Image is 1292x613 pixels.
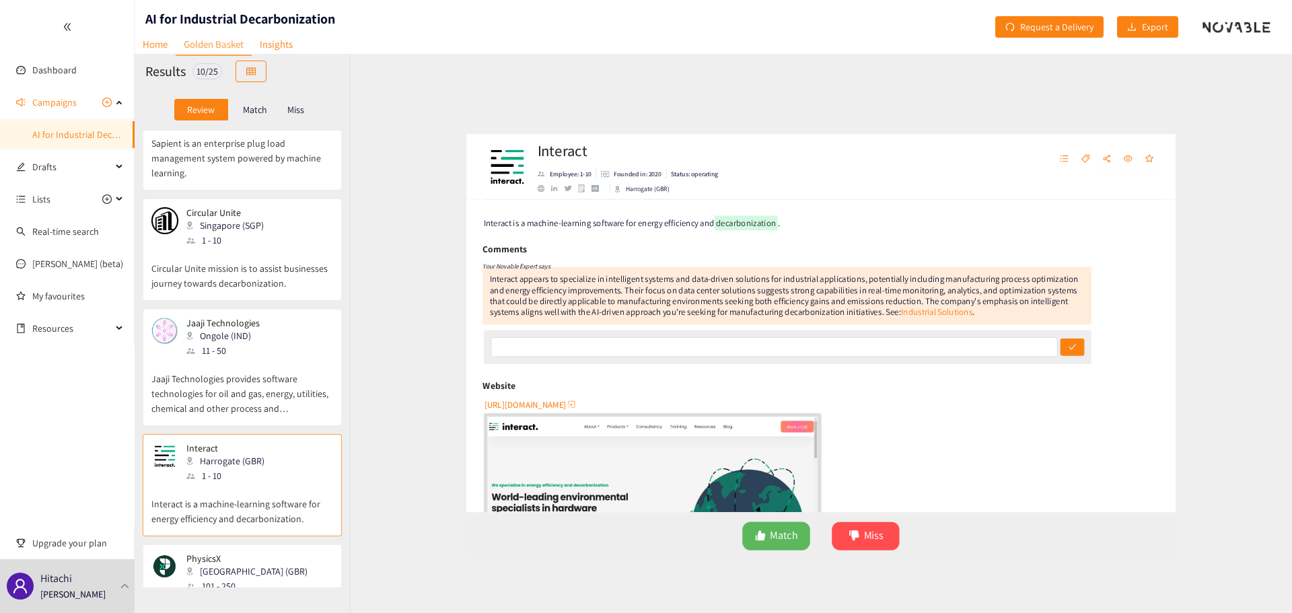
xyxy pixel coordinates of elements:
[1221,112,1231,124] span: star
[631,131,694,143] li: Status
[32,283,124,310] a: My favourites
[1127,22,1137,33] span: download
[187,104,215,115] p: Review
[758,573,793,593] span: Match
[1168,112,1179,124] span: share-alt
[1116,112,1126,124] span: unordered-list
[186,468,273,483] div: 1 - 10
[186,233,272,248] div: 1 - 10
[186,454,273,468] div: Harrogate (GBR)
[724,566,808,601] button: likeMatch
[1142,20,1168,34] span: Export
[186,553,308,564] p: PhysicsX
[151,318,178,345] img: Snapshot of the company's website
[186,443,264,454] p: Interact
[740,576,753,591] span: like
[16,194,26,204] span: unordered-list
[151,248,333,291] p: Circular Unite mission is to assist businesses journey towards decarbonization.
[16,538,26,548] span: trophy
[32,315,112,342] span: Resources
[471,150,488,159] a: website
[488,151,504,159] a: linkedin
[1188,108,1212,129] button: eye
[874,573,898,593] span: Miss
[135,34,176,55] a: Home
[176,34,252,56] a: Golden Basket
[920,299,1008,314] a: Industrial Solutions
[16,324,26,333] span: book
[1116,339,1146,361] button: check
[1109,108,1133,129] button: unordered-list
[186,343,268,358] div: 11 - 50
[32,153,112,180] span: Drafts
[567,149,635,161] div: Harrogate (GBR)
[186,218,272,233] div: Singapore (SGP)
[246,67,256,77] span: table
[32,186,50,213] span: Lists
[406,412,507,429] span: [URL][DOMAIN_NAME]
[186,579,316,593] div: 101 - 250
[243,104,267,115] p: Match
[405,190,690,204] span: Interact is a machine-learning software for energy efficiency and
[63,22,72,32] span: double-left
[1073,468,1292,613] iframe: Chat Widget
[404,219,458,239] h6: Comments
[544,131,631,143] li: Founded in year
[186,328,268,343] div: Ongole (IND)
[151,553,178,580] img: Snapshot of the company's website
[151,443,178,470] img: Snapshot of the company's website
[406,410,520,431] button: [URL][DOMAIN_NAME]
[16,98,26,107] span: sound
[102,194,112,204] span: plus-circle
[855,576,869,591] span: dislike
[102,98,112,107] span: plus-circle
[192,63,222,79] div: 10 / 25
[487,131,538,143] p: Employee: 1-10
[636,131,694,143] p: Status: operating
[32,258,123,270] a: [PERSON_NAME] (beta)
[1135,108,1159,129] button: tag
[32,64,77,76] a: Dashboard
[151,358,333,416] p: Jaaji Technologies provides software technologies for oil and gas, energy, utilities, chemical an...
[471,94,694,121] h2: Interact
[1214,108,1238,129] button: star
[287,104,304,115] p: Miss
[12,578,28,594] span: user
[404,245,487,255] i: Your Novable Expert says
[412,259,1139,314] div: Interact appears to specialize in intelligent systems and data-driven solutions for industrial ap...
[40,570,72,587] p: Hitachi
[1161,108,1186,129] button: share-alt
[40,587,106,602] p: [PERSON_NAME]
[151,207,178,234] img: Snapshot of the company's website
[1117,16,1178,38] button: downloadExport
[538,150,554,159] a: crunchbase
[145,62,186,81] h2: Results
[1073,468,1292,613] div: チャットウィジェット
[995,16,1104,38] button: redoRequest a Delivery
[768,190,770,204] span: .
[32,530,124,556] span: Upgrade your plan
[16,162,26,172] span: edit
[1194,112,1205,124] span: eye
[690,188,768,206] mark: decarbonization
[404,388,444,408] h6: Website
[32,225,99,238] a: Real-time search
[407,101,461,155] img: Company Logo
[834,566,918,601] button: dislikeMiss
[565,131,624,143] p: Founded in: 2020
[151,483,333,526] p: Interact is a machine-learning software for energy efficiency and decarbonization.
[186,564,316,579] div: [GEOGRAPHIC_DATA] (GBR)
[186,207,264,218] p: Circular Unite
[145,9,335,28] h1: AI for Industrial Decarbonization
[522,149,538,159] a: google maps
[1142,112,1153,124] span: tag
[471,131,544,143] li: Employees
[32,89,77,116] span: Campaigns
[236,61,266,82] button: table
[252,34,301,55] a: Insights
[504,151,521,157] a: twitter
[1126,345,1136,356] span: check
[186,318,260,328] p: Jaaji Technologies
[151,122,333,180] p: Sapient is an enterprise plug load management system powered by machine learning.
[1020,20,1093,34] span: Request a Delivery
